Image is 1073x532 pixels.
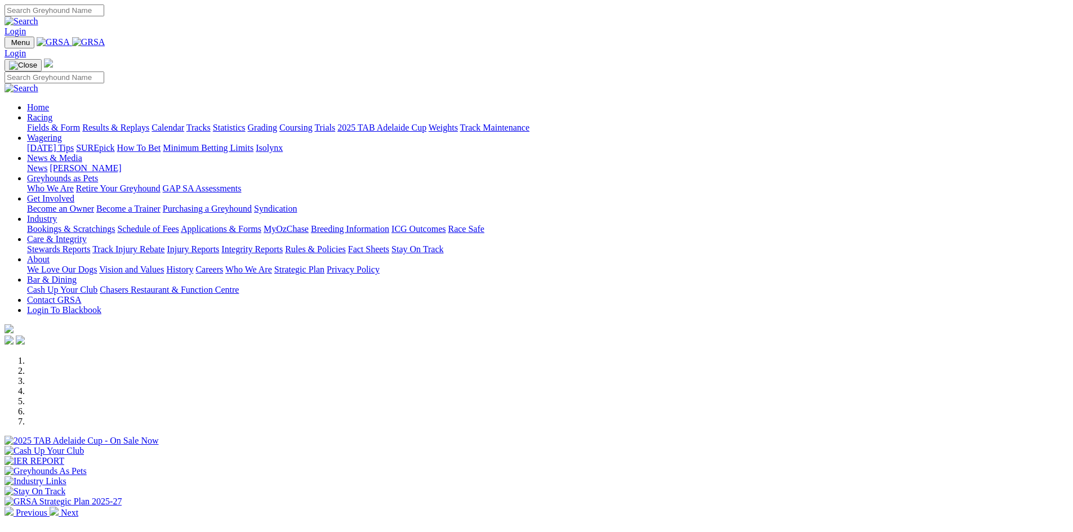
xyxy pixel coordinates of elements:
[5,508,50,517] a: Previous
[448,224,484,234] a: Race Safe
[166,265,193,274] a: History
[27,265,1068,275] div: About
[195,265,223,274] a: Careers
[274,265,324,274] a: Strategic Plan
[311,224,389,234] a: Breeding Information
[186,123,211,132] a: Tracks
[100,285,239,294] a: Chasers Restaurant & Function Centre
[163,184,242,193] a: GAP SA Assessments
[163,143,253,153] a: Minimum Betting Limits
[96,204,161,213] a: Become a Trainer
[27,153,82,163] a: News & Media
[50,163,121,173] a: [PERSON_NAME]
[27,275,77,284] a: Bar & Dining
[5,507,14,516] img: chevron-left-pager-white.svg
[27,285,97,294] a: Cash Up Your Club
[5,71,104,83] input: Search
[348,244,389,254] a: Fact Sheets
[37,37,70,47] img: GRSA
[50,507,59,516] img: chevron-right-pager-white.svg
[27,184,74,193] a: Who We Are
[152,123,184,132] a: Calendar
[27,143,1068,153] div: Wagering
[27,265,97,274] a: We Love Our Dogs
[254,204,297,213] a: Syndication
[5,486,65,497] img: Stay On Track
[27,295,81,305] a: Contact GRSA
[27,224,115,234] a: Bookings & Scratchings
[248,123,277,132] a: Grading
[27,123,1068,133] div: Racing
[429,123,458,132] a: Weights
[27,224,1068,234] div: Industry
[5,476,66,486] img: Industry Links
[16,336,25,345] img: twitter.svg
[11,38,30,47] span: Menu
[213,123,246,132] a: Statistics
[27,234,87,244] a: Care & Integrity
[27,184,1068,194] div: Greyhounds as Pets
[5,5,104,16] input: Search
[285,244,346,254] a: Rules & Policies
[27,133,62,142] a: Wagering
[221,244,283,254] a: Integrity Reports
[5,446,84,456] img: Cash Up Your Club
[5,16,38,26] img: Search
[27,305,101,315] a: Login To Blackbook
[5,83,38,93] img: Search
[117,224,179,234] a: Schedule of Fees
[61,508,78,517] span: Next
[460,123,529,132] a: Track Maintenance
[27,143,74,153] a: [DATE] Tips
[27,194,74,203] a: Get Involved
[256,143,283,153] a: Isolynx
[99,265,164,274] a: Vision and Values
[27,244,90,254] a: Stewards Reports
[5,497,122,507] img: GRSA Strategic Plan 2025-27
[5,59,42,71] button: Toggle navigation
[27,163,1068,173] div: News & Media
[327,265,380,274] a: Privacy Policy
[167,244,219,254] a: Injury Reports
[27,214,57,223] a: Industry
[27,254,50,264] a: About
[9,61,37,70] img: Close
[27,244,1068,254] div: Care & Integrity
[76,184,161,193] a: Retire Your Greyhound
[27,204,1068,214] div: Get Involved
[5,324,14,333] img: logo-grsa-white.png
[92,244,164,254] a: Track Injury Rebate
[391,244,443,254] a: Stay On Track
[27,285,1068,295] div: Bar & Dining
[264,224,309,234] a: MyOzChase
[50,508,78,517] a: Next
[76,143,114,153] a: SUREpick
[27,113,52,122] a: Racing
[117,143,161,153] a: How To Bet
[44,59,53,68] img: logo-grsa-white.png
[279,123,313,132] a: Coursing
[314,123,335,132] a: Trials
[5,37,34,48] button: Toggle navigation
[5,456,64,466] img: IER REPORT
[72,37,105,47] img: GRSA
[5,26,26,36] a: Login
[337,123,426,132] a: 2025 TAB Adelaide Cup
[27,204,94,213] a: Become an Owner
[82,123,149,132] a: Results & Replays
[27,102,49,112] a: Home
[27,123,80,132] a: Fields & Form
[5,336,14,345] img: facebook.svg
[5,48,26,58] a: Login
[27,163,47,173] a: News
[163,204,252,213] a: Purchasing a Greyhound
[5,466,87,476] img: Greyhounds As Pets
[181,224,261,234] a: Applications & Forms
[27,173,98,183] a: Greyhounds as Pets
[225,265,272,274] a: Who We Are
[391,224,446,234] a: ICG Outcomes
[5,436,159,446] img: 2025 TAB Adelaide Cup - On Sale Now
[16,508,47,517] span: Previous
